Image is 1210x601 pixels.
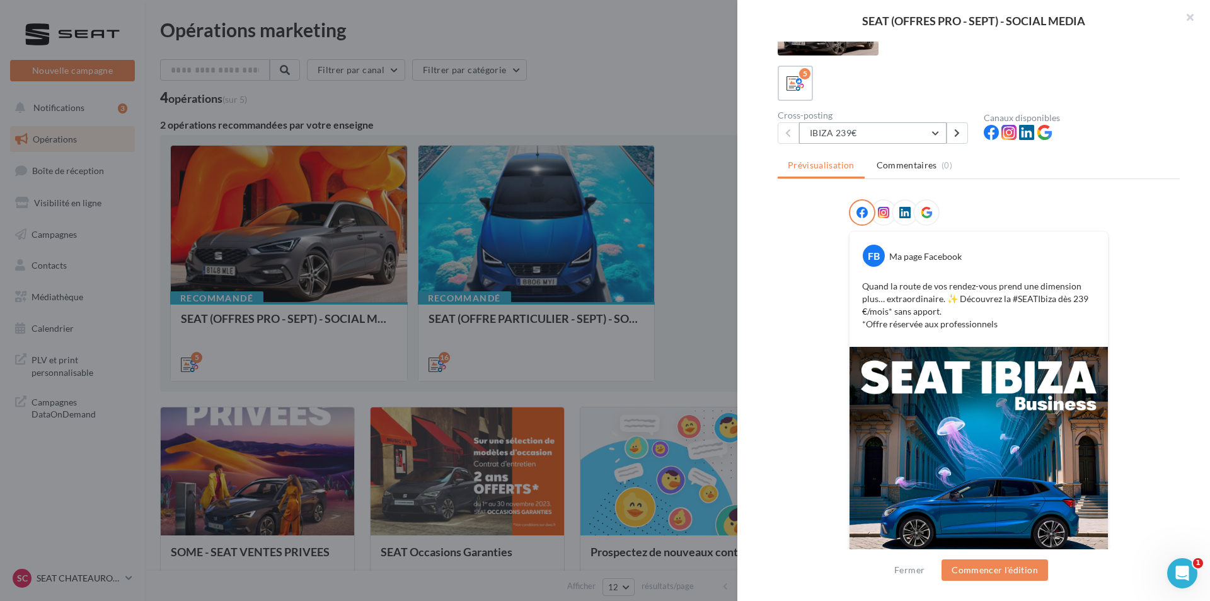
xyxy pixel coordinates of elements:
[889,250,962,263] div: Ma page Facebook
[863,245,885,267] div: FB
[799,122,947,144] button: IBIZA 239€
[984,114,1180,122] div: Canaux disponibles
[877,159,937,172] span: Commentaires
[942,160,952,170] span: (0)
[758,15,1190,26] div: SEAT (OFFRES PRO - SEPT) - SOCIAL MEDIA
[942,559,1048,581] button: Commencer l'édition
[1167,558,1197,588] iframe: Intercom live chat
[1193,558,1203,568] span: 1
[799,68,810,79] div: 5
[862,280,1095,330] p: Quand la route de vos rendez-vous prend une dimension plus… extraordinaire. ✨ Découvrez la #SEATI...
[889,563,930,578] button: Fermer
[778,111,974,120] div: Cross-posting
